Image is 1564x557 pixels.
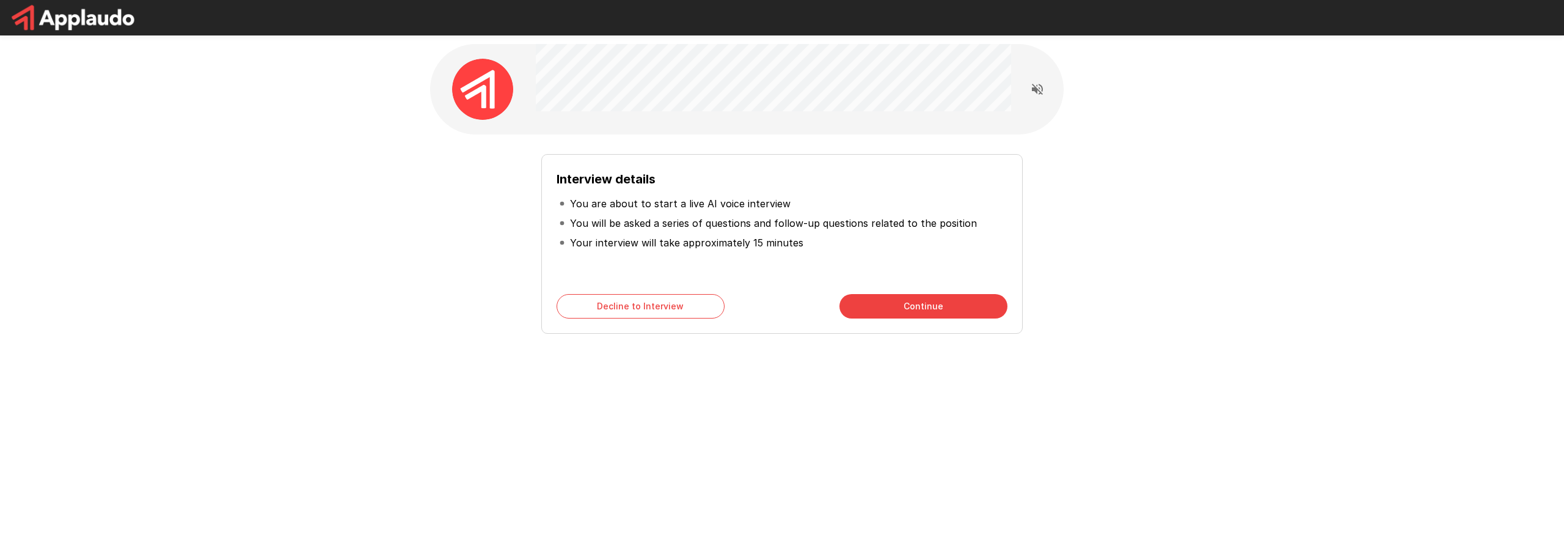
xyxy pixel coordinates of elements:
button: Decline to Interview [557,294,725,319]
b: Interview details [557,172,656,186]
p: You are about to start a live AI voice interview [570,196,791,211]
p: Your interview will take approximately 15 minutes [570,235,803,250]
img: applaudo_avatar.png [452,59,513,120]
button: Read questions aloud [1025,77,1050,101]
button: Continue [839,294,1007,319]
p: You will be asked a series of questions and follow-up questions related to the position [570,216,977,231]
